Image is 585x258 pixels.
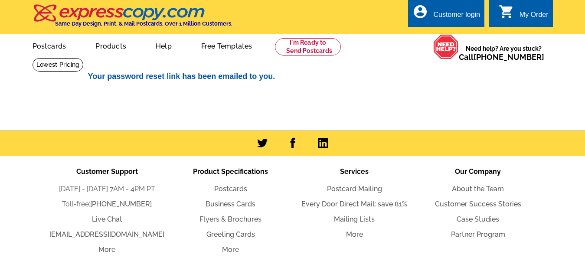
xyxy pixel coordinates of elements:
a: Postcards [214,185,247,193]
a: Same Day Design, Print, & Mail Postcards. Over 1 Million Customers. [33,10,232,27]
a: Live Chat [92,215,122,223]
img: help [433,34,459,59]
a: Every Door Direct Mail: save 81% [301,200,407,208]
a: account_circle Customer login [412,10,480,20]
li: Toll-free: [45,199,169,209]
h2: Your password reset link has been emailed to you. [88,72,504,82]
h4: Same Day Design, Print, & Mail Postcards. Over 1 Million Customers. [55,20,232,27]
a: Products [82,35,140,56]
a: Postcard Mailing [327,185,382,193]
a: Business Cards [206,200,255,208]
a: Flyers & Brochures [199,215,261,223]
div: Customer login [433,11,480,23]
span: Need help? Are you stuck? [459,44,549,62]
a: Postcards [19,35,80,56]
li: [DATE] - [DATE] 7AM - 4PM PT [45,184,169,194]
a: Greeting Cards [206,230,255,238]
iframe: LiveChat chat widget [412,56,585,258]
a: [EMAIL_ADDRESS][DOMAIN_NAME] [49,230,164,238]
a: Help [142,35,186,56]
a: [PHONE_NUMBER] [90,200,152,208]
i: shopping_cart [499,4,514,20]
div: My Order [520,11,549,23]
span: Customer Support [76,167,138,176]
i: account_circle [412,4,428,20]
a: shopping_cart My Order [499,10,549,20]
a: [PHONE_NUMBER] [474,52,544,62]
span: Product Specifications [193,167,268,176]
a: More [346,230,363,238]
span: Services [340,167,369,176]
a: More [98,245,115,254]
a: Free Templates [187,35,266,56]
span: Call [459,52,544,62]
a: More [222,245,239,254]
a: Mailing Lists [334,215,375,223]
